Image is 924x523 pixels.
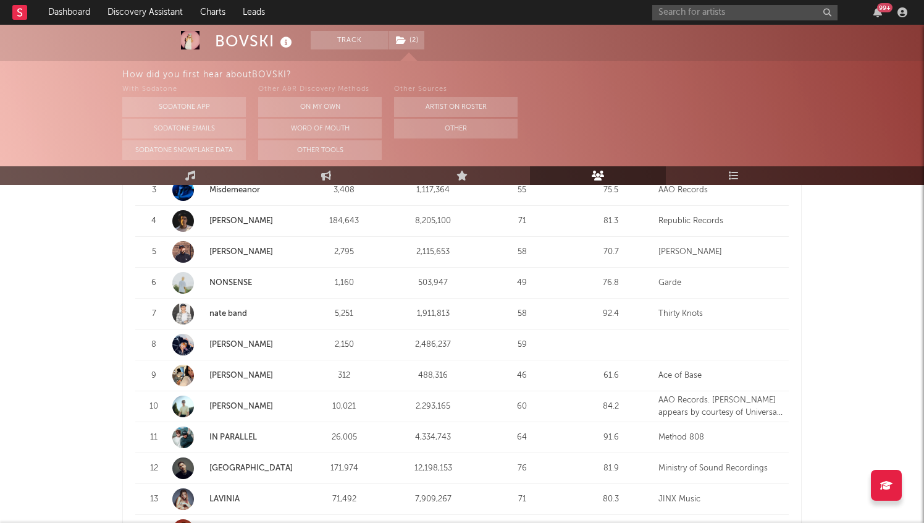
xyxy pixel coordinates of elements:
div: 12 [141,462,166,475]
div: 6 [141,277,166,289]
div: 81.3 [569,215,652,227]
a: [PERSON_NAME] [172,334,296,355]
button: Sodatone Snowflake Data [122,140,246,160]
div: 81.9 [569,462,652,475]
a: nate band [172,303,296,325]
div: 13 [141,493,166,506]
div: 4 [141,215,166,227]
button: Artist on Roster [394,97,518,117]
a: [PERSON_NAME] [209,341,273,349]
div: 2,150 [303,339,385,351]
div: 58 [481,308,563,320]
div: 1,911,813 [392,308,474,320]
button: 99+ [873,7,882,17]
div: 11 [141,432,166,444]
div: 2,795 [303,246,385,258]
div: 3,408 [303,184,385,197]
div: 312 [303,370,385,382]
div: 58 [481,246,563,258]
a: nate band [209,310,247,318]
button: Sodatone App [122,97,246,117]
div: 71 [481,215,563,227]
div: 2,293,165 [392,401,474,413]
div: 91.6 [569,432,652,444]
div: 46 [481,370,563,382]
div: JINX Music [658,493,783,506]
div: 80.3 [569,493,652,506]
div: 4,334,743 [392,432,474,444]
a: LAVINIA [172,488,296,510]
a: [GEOGRAPHIC_DATA] [209,464,293,472]
div: 5,251 [303,308,385,320]
div: 503,947 [392,277,474,289]
div: With Sodatone [122,82,246,97]
a: [PERSON_NAME] [209,217,273,225]
a: [PERSON_NAME] [172,210,296,232]
div: 49 [481,277,563,289]
div: 8,205,100 [392,215,474,227]
div: AAO Records. [PERSON_NAME] appears by courtesy of Universal Music G [658,394,783,419]
div: 1,160 [303,277,385,289]
a: [PERSON_NAME] [209,248,273,256]
div: 2,486,237 [392,339,474,351]
a: NONSENSE [172,272,296,294]
a: IN PARALLEL [172,427,296,448]
div: 71 [481,493,563,506]
span: ( 2 ) [388,31,425,49]
div: 3 [141,184,166,197]
div: 1,117,364 [392,184,474,197]
div: Ace of Base [658,370,783,382]
a: [PERSON_NAME] [172,396,296,417]
div: 61.6 [569,370,652,382]
div: 70.7 [569,246,652,258]
div: 99 + [877,3,892,12]
div: 84.2 [569,401,652,413]
div: 92.4 [569,308,652,320]
a: LAVINIA [209,495,240,503]
div: 5 [141,246,166,258]
div: 7,909,267 [392,493,474,506]
div: 59 [481,339,563,351]
a: Misdemeanor [209,186,260,194]
div: Other Sources [394,82,518,97]
a: [PERSON_NAME] [172,365,296,386]
div: Republic Records [658,215,783,227]
div: 10,021 [303,401,385,413]
a: [PERSON_NAME] [209,402,273,410]
div: AAO Records [658,184,783,197]
div: 7 [141,308,166,320]
div: 488,316 [392,370,474,382]
div: How did you first hear about BOVSKI ? [122,67,924,82]
a: NONSENSE [209,279,252,287]
div: 9 [141,370,166,382]
a: [PERSON_NAME] [172,241,296,263]
a: Misdemeanor [172,179,296,201]
div: Garde [658,277,783,289]
div: 10 [141,401,166,413]
div: Ministry of Sound Recordings [658,462,783,475]
div: 2,115,653 [392,246,474,258]
div: 60 [481,401,563,413]
div: 8 [141,339,166,351]
div: 71,492 [303,493,385,506]
div: 26,005 [303,432,385,444]
div: Method 808 [658,432,783,444]
div: Thirty Knots [658,308,783,320]
div: BOVSKI [215,31,295,51]
button: Other [394,119,518,138]
div: Other A&R Discovery Methods [258,82,382,97]
div: 75.5 [569,184,652,197]
div: 76 [481,462,563,475]
button: (2) [388,31,424,49]
button: Other Tools [258,140,382,160]
div: 55 [481,184,563,197]
button: Sodatone Emails [122,119,246,138]
button: Track [311,31,388,49]
div: [PERSON_NAME] [658,246,783,258]
a: [PERSON_NAME] [209,372,273,380]
a: IN PARALLEL [209,433,257,441]
button: Word Of Mouth [258,119,382,138]
div: 184,643 [303,215,385,227]
div: 171,974 [303,462,385,475]
div: 76.8 [569,277,652,289]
